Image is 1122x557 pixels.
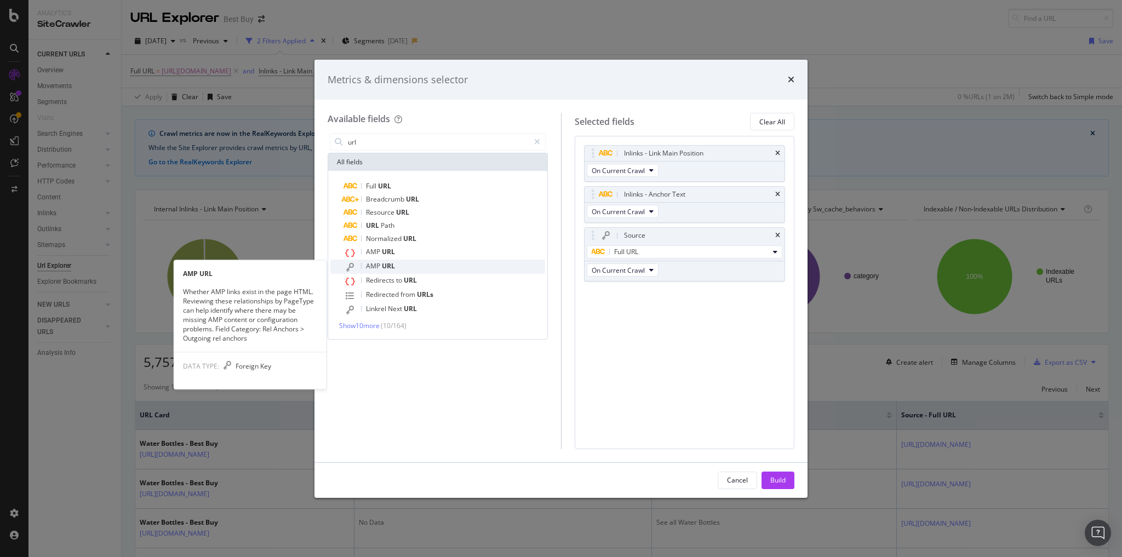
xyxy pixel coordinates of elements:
[366,247,382,256] span: AMP
[770,475,786,485] div: Build
[592,266,645,275] span: On Current Crawl
[775,191,780,198] div: times
[382,261,395,271] span: URL
[366,194,406,204] span: Breadcrumb
[587,245,783,259] button: Full URL
[366,181,378,191] span: Full
[404,304,417,313] span: URL
[366,261,382,271] span: AMP
[366,290,400,299] span: Redirected
[587,205,659,218] button: On Current Crawl
[727,475,748,485] div: Cancel
[614,247,638,256] span: Full URL
[400,290,417,299] span: from
[584,186,786,223] div: Inlinks - Anchor TexttimesOn Current Crawl
[378,181,391,191] span: URL
[382,247,395,256] span: URL
[347,134,529,150] input: Search by field name
[575,116,634,128] div: Selected fields
[174,269,327,278] div: AMP URL
[584,227,786,282] div: SourcetimesFull URLOn Current Crawl
[718,472,757,489] button: Cancel
[750,113,794,130] button: Clear All
[624,148,703,159] div: Inlinks - Link Main Position
[366,304,388,313] span: Linkrel
[1085,520,1111,546] div: Open Intercom Messenger
[388,304,404,313] span: Next
[366,221,381,230] span: URL
[788,73,794,87] div: times
[584,145,786,182] div: Inlinks - Link Main PositiontimesOn Current Crawl
[417,290,433,299] span: URLs
[775,150,780,157] div: times
[396,275,404,285] span: to
[592,207,645,216] span: On Current Crawl
[759,117,785,127] div: Clear All
[592,166,645,175] span: On Current Crawl
[174,287,327,343] div: Whether AMP links exist in the page HTML. Reviewing these relationships by PageType can help iden...
[366,208,396,217] span: Resource
[762,472,794,489] button: Build
[587,164,659,177] button: On Current Crawl
[406,194,419,204] span: URL
[366,275,396,285] span: Redirects
[396,208,409,217] span: URL
[404,275,417,285] span: URL
[328,153,547,171] div: All fields
[403,234,416,243] span: URL
[624,189,685,200] div: Inlinks - Anchor Text
[328,113,390,125] div: Available fields
[381,321,407,330] span: ( 10 / 164 )
[339,321,380,330] span: Show 10 more
[624,230,645,241] div: Source
[366,234,403,243] span: Normalized
[587,263,659,277] button: On Current Crawl
[381,221,394,230] span: Path
[775,232,780,239] div: times
[314,60,808,498] div: modal
[328,73,468,87] div: Metrics & dimensions selector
